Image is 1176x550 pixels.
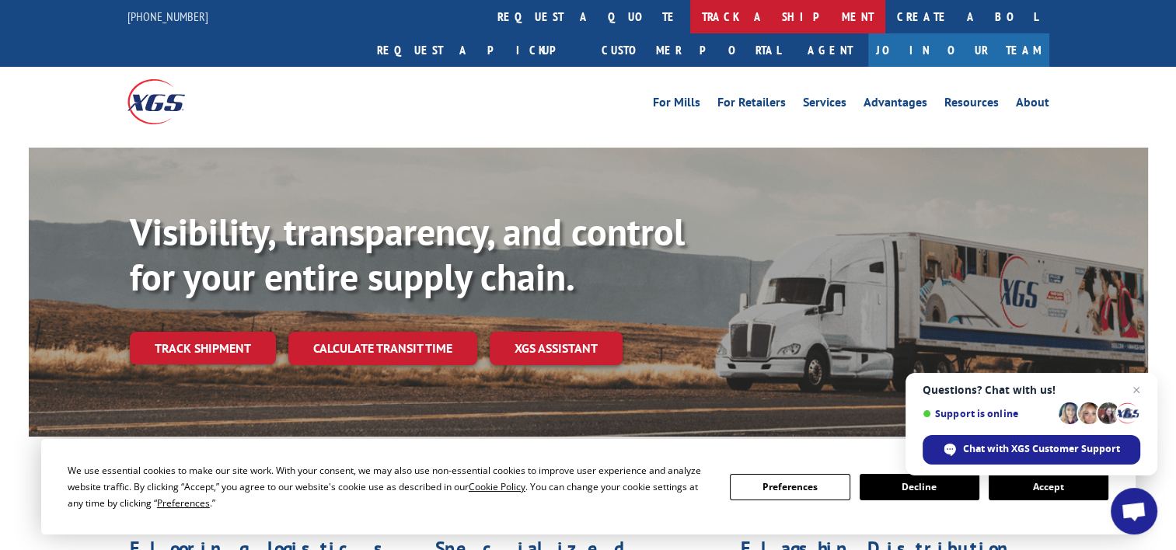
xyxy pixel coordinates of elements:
div: Open chat [1111,488,1157,534]
span: Cookie Policy [469,480,525,493]
div: Cookie Consent Prompt [41,439,1136,534]
a: For Retailers [717,96,786,113]
span: Preferences [157,496,210,510]
a: Advantages [864,96,927,113]
a: Agent [792,33,868,67]
span: Support is online [923,408,1053,419]
a: [PHONE_NUMBER] [127,9,208,24]
a: Customer Portal [590,33,792,67]
span: Questions? Chat with us! [923,384,1140,396]
a: About [1016,96,1049,113]
a: XGS ASSISTANT [490,332,623,365]
button: Preferences [730,474,850,500]
div: We use essential cookies to make our site work. With your consent, we may also use non-essential ... [68,462,711,511]
a: Resources [944,96,999,113]
b: Visibility, transparency, and control for your entire supply chain. [130,207,685,301]
a: Track shipment [130,332,276,364]
a: For Mills [653,96,700,113]
a: Calculate transit time [288,332,477,365]
a: Join Our Team [868,33,1049,67]
div: Chat with XGS Customer Support [923,435,1140,465]
button: Accept [989,474,1108,500]
a: Services [803,96,846,113]
span: Chat with XGS Customer Support [963,442,1120,456]
a: Request a pickup [365,33,590,67]
button: Decline [860,474,979,500]
span: Close chat [1127,381,1146,399]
